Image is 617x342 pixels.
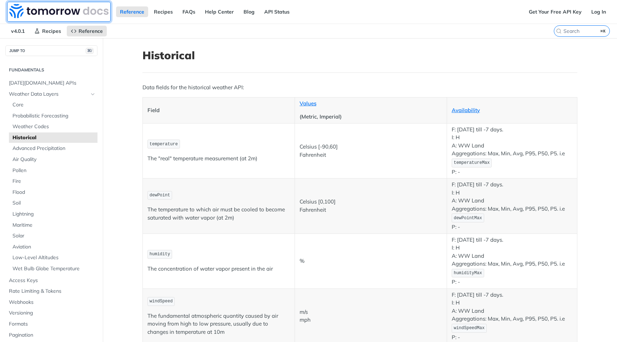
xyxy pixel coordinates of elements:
[9,143,97,154] a: Advanced Precipitation
[150,252,170,257] span: humidity
[9,198,97,208] a: Soil
[452,126,572,176] p: F: [DATE] till -7 days. I: H A: WW Land Aggregations: Max, Min, Avg, P95, P50, P5. i.e P: -
[5,275,97,286] a: Access Keys
[525,6,586,17] a: Get Your Free API Key
[9,332,96,339] span: Pagination
[5,67,97,73] h2: Fundamentals
[9,299,96,306] span: Webhooks
[150,299,173,304] span: windSpeed
[300,308,442,324] p: m/s mph
[9,288,96,295] span: Rate Limiting & Tokens
[42,28,61,34] span: Recipes
[5,45,97,56] button: JUMP TO⌘/
[12,265,96,272] span: Wet Bulb Globe Temperature
[5,297,97,308] a: Webhooks
[12,167,96,174] span: Pollen
[9,277,96,284] span: Access Keys
[5,89,97,100] a: Weather Data LayersHide subpages for Weather Data Layers
[12,200,96,207] span: Soil
[79,28,103,34] span: Reference
[147,312,290,336] p: The fundamental atmospheric quantity caused by air moving from high to low pressure, usually due ...
[5,78,97,89] a: [DATE][DOMAIN_NAME] APIs
[147,265,290,273] p: The concentration of water vapor present in the air
[12,123,96,130] span: Weather Codes
[147,206,290,222] p: The temperature to which air must be cooled to become saturated with water vapor (at 2m)
[454,160,490,165] span: temperatureMax
[12,243,96,251] span: Aviation
[556,28,562,34] svg: Search
[9,121,97,132] a: Weather Codes
[9,321,96,328] span: Formats
[12,156,96,163] span: Air Quality
[452,181,572,231] p: F: [DATE] till -7 days. I: H A: WW Land Aggregations: Max, Min, Avg, P95, P50, P5. i.e P: -
[9,231,97,241] a: Solar
[300,143,442,159] p: Celsius [-90,60] Fahrenheit
[12,112,96,120] span: Probabilistic Forecasting
[9,187,97,198] a: Flood
[9,100,97,110] a: Core
[12,222,96,229] span: Maritime
[452,236,572,286] p: F: [DATE] till -7 days. I: H A: WW Land Aggregations: Max, Min, Avg, P95, P50, P5. i.e P: -
[454,326,485,331] span: windSpeedMax
[12,101,96,109] span: Core
[5,286,97,297] a: Rate Limiting & Tokens
[300,198,442,214] p: Celsius [0,100] Fahrenheit
[179,6,199,17] a: FAQs
[147,106,290,115] p: Field
[587,6,610,17] a: Log In
[9,252,97,263] a: Low-Level Altitudes
[300,113,442,121] p: (Metric, Imperial)
[9,242,97,252] a: Aviation
[12,232,96,240] span: Solar
[5,308,97,318] a: Versioning
[9,220,97,231] a: Maritime
[452,107,480,114] a: Availability
[9,80,96,87] span: [DATE][DOMAIN_NAME] APIs
[9,165,97,176] a: Pollen
[67,26,107,36] a: Reference
[9,4,109,18] img: Tomorrow.io Weather API Docs
[9,209,97,220] a: Lightning
[9,154,97,165] a: Air Quality
[90,91,96,97] button: Hide subpages for Weather Data Layers
[86,48,94,54] span: ⌘/
[147,155,290,163] p: The "real" temperature measurement (at 2m)
[30,26,65,36] a: Recipes
[12,254,96,261] span: Low-Level Altitudes
[5,330,97,341] a: Pagination
[300,257,442,265] p: %
[240,6,259,17] a: Blog
[7,26,29,36] span: v4.0.1
[12,211,96,218] span: Lightning
[150,193,170,198] span: dewPoint
[9,310,96,317] span: Versioning
[300,100,316,107] a: Values
[12,134,96,141] span: Historical
[9,263,97,274] a: Wet Bulb Globe Temperature
[150,6,177,17] a: Recipes
[142,49,577,62] h1: Historical
[454,271,482,276] span: humidityMax
[116,6,148,17] a: Reference
[142,84,577,92] p: Data fields for the historical weather API:
[599,27,608,35] kbd: ⌘K
[5,319,97,330] a: Formats
[150,142,178,147] span: temperature
[12,178,96,185] span: Fire
[9,111,97,121] a: Probabilistic Forecasting
[12,189,96,196] span: Flood
[201,6,238,17] a: Help Center
[12,145,96,152] span: Advanced Precipitation
[454,216,482,221] span: dewPointMax
[9,132,97,143] a: Historical
[260,6,294,17] a: API Status
[452,291,572,341] p: F: [DATE] till -7 days. I: H A: WW Land Aggregations: Max, Min, Avg, P95, P50, P5. i.e P: -
[9,91,88,98] span: Weather Data Layers
[9,176,97,187] a: Fire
